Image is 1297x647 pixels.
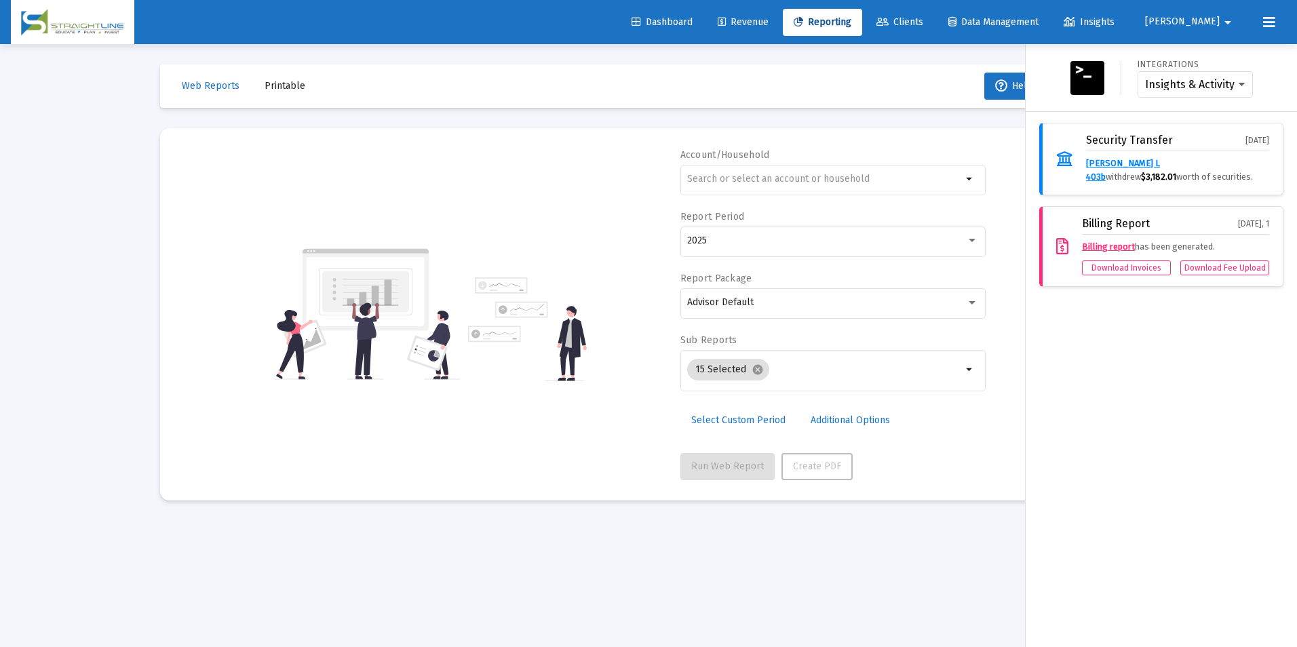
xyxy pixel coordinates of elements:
[718,16,769,28] span: Revenue
[621,9,703,36] a: Dashboard
[1053,9,1125,36] a: Insights
[937,9,1049,36] a: Data Management
[1064,16,1115,28] span: Insights
[876,16,923,28] span: Clients
[783,9,862,36] a: Reporting
[1145,16,1220,28] span: [PERSON_NAME]
[1220,9,1236,36] mat-icon: arrow_drop_down
[948,16,1039,28] span: Data Management
[866,9,934,36] a: Clients
[21,9,124,36] img: Dashboard
[707,9,779,36] a: Revenue
[632,16,693,28] span: Dashboard
[1129,8,1252,35] button: [PERSON_NAME]
[794,16,851,28] span: Reporting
